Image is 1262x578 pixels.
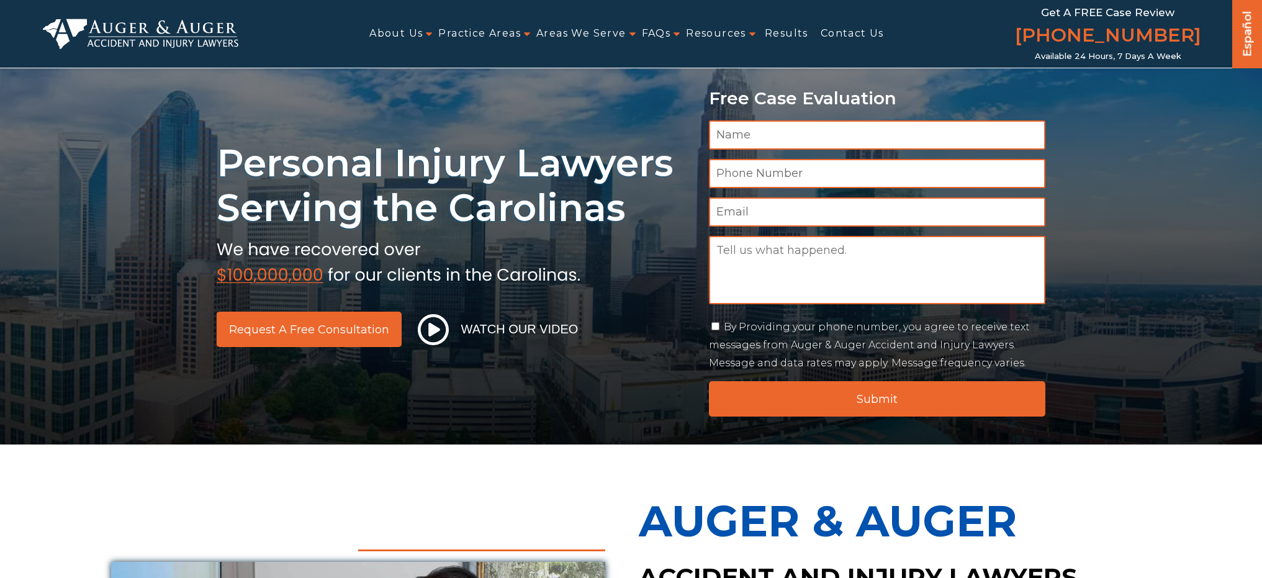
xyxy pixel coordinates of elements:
[1041,6,1174,19] span: Get a FREE Case Review
[642,20,671,48] a: FAQs
[709,197,1046,227] input: Email
[369,20,423,48] a: About Us
[709,120,1046,150] input: Name
[821,20,884,48] a: Contact Us
[1015,22,1201,52] a: [PHONE_NUMBER]
[639,482,1152,560] p: Auger & Auger
[709,321,1030,369] label: By Providing your phone number, you agree to receive text messages from Auger & Auger Accident an...
[765,20,808,48] a: Results
[217,141,694,230] h1: Personal Injury Lawyers Serving the Carolinas
[43,19,239,48] img: Auger & Auger Accident and Injury Lawyers Logo
[536,20,626,48] a: Areas We Serve
[438,20,521,48] a: Practice Areas
[686,20,746,48] a: Resources
[709,159,1046,188] input: Phone Number
[229,324,389,335] span: Request a Free Consultation
[414,314,582,346] button: Watch Our Video
[217,237,580,284] img: sub text
[709,381,1046,417] input: Submit
[1035,52,1181,61] span: Available 24 Hours, 7 Days a Week
[217,312,402,347] a: Request a Free Consultation
[709,89,1046,108] p: Free Case Evaluation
